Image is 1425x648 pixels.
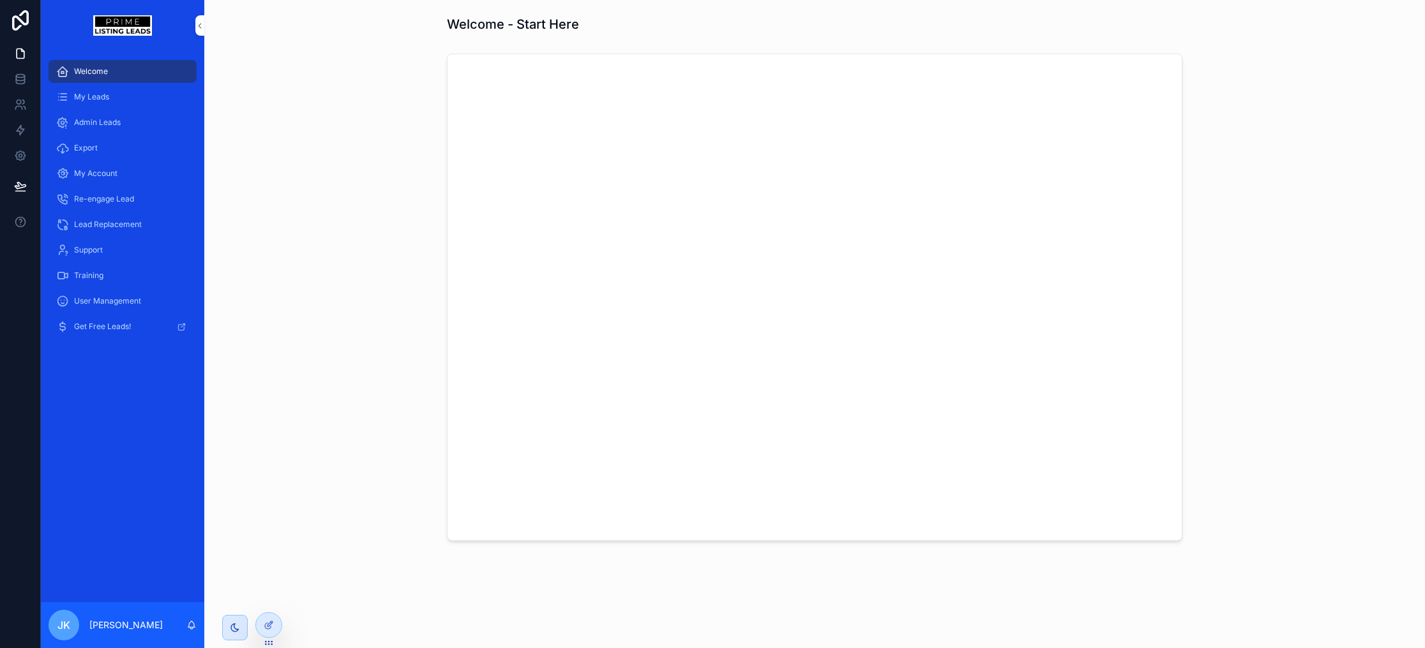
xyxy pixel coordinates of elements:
img: App logo [93,15,151,36]
a: My Account [49,162,197,185]
span: Export [74,143,98,153]
a: Admin Leads [49,111,197,134]
span: JK [57,617,70,633]
span: Support [74,245,103,255]
a: Training [49,264,197,287]
a: Export [49,136,197,159]
span: Get Free Leads! [74,321,131,332]
a: My Leads [49,85,197,108]
a: Re-engage Lead [49,188,197,210]
span: Re-engage Lead [74,194,134,204]
a: Get Free Leads! [49,315,197,338]
div: scrollable content [41,51,204,355]
span: My Account [74,168,117,179]
p: [PERSON_NAME] [89,619,163,631]
a: User Management [49,290,197,313]
span: Training [74,270,103,281]
span: Lead Replacement [74,219,142,230]
span: User Management [74,296,141,306]
span: Welcome [74,66,108,77]
a: Lead Replacement [49,213,197,236]
span: My Leads [74,92,109,102]
span: Admin Leads [74,117,121,128]
a: Support [49,239,197,261]
a: Welcome [49,60,197,83]
h1: Welcome - Start Here [447,15,579,33]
